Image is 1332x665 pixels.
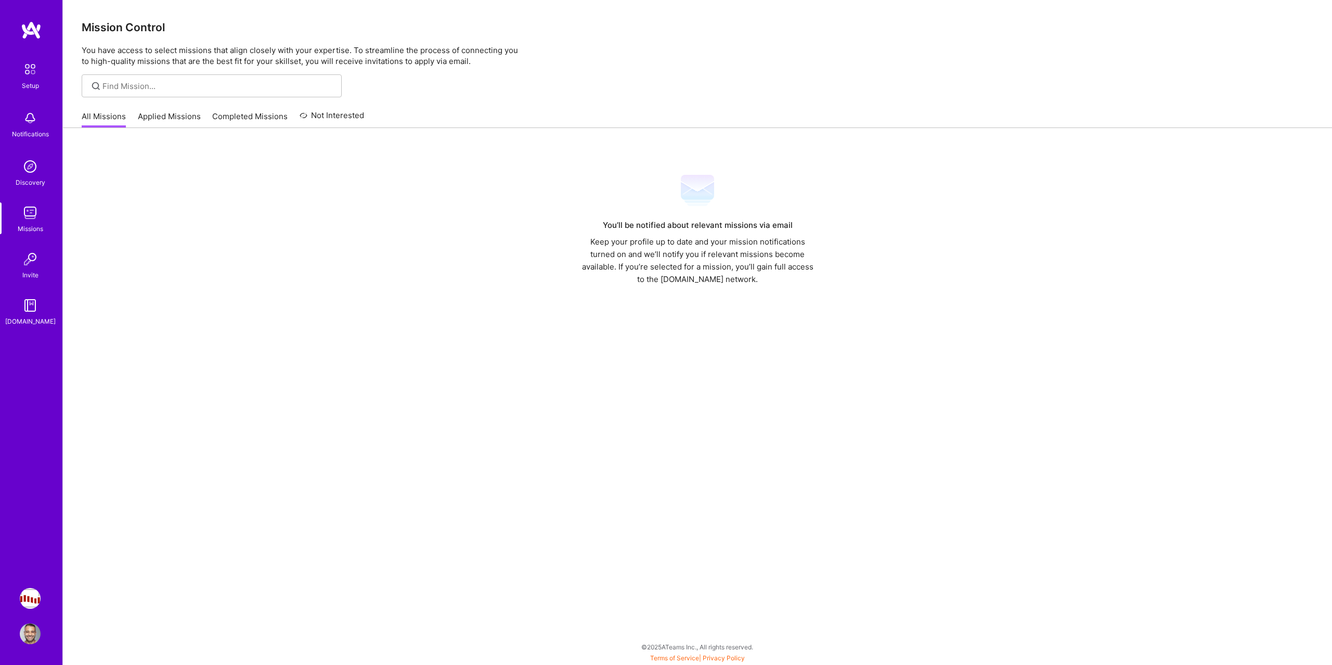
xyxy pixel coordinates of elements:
[5,316,56,327] div: [DOMAIN_NAME]
[20,623,41,644] img: User Avatar
[20,108,41,129] img: bell
[18,223,43,234] div: Missions
[681,174,714,207] img: Mail
[650,654,699,662] a: Terms of Service
[20,202,41,223] img: teamwork
[22,270,38,280] div: Invite
[102,81,334,92] input: Find Mission...
[90,80,102,92] i: icon SearchGrey
[17,588,43,609] a: Steelbay.ai: AI Engineer for Multi-Agent Platform
[19,58,41,80] img: setup
[12,129,49,139] div: Notifications
[20,295,41,316] img: guide book
[577,219,818,232] div: You’ll be notified about relevant missions via email
[650,654,745,662] span: |
[300,109,365,128] a: Not Interested
[17,623,43,644] a: User Avatar
[22,80,39,91] div: Setup
[62,634,1332,660] div: © 2025 ATeams Inc., All rights reserved.
[138,111,201,128] a: Applied Missions
[577,236,818,286] div: Keep your profile up to date and your mission notifications turned on and we’ll notify you if rel...
[20,588,41,609] img: Steelbay.ai: AI Engineer for Multi-Agent Platform
[703,654,745,662] a: Privacy Policy
[82,111,126,128] a: All Missions
[212,111,288,128] a: Completed Missions
[16,177,45,188] div: Discovery
[82,21,1313,34] h3: Mission Control
[20,249,41,270] img: Invite
[20,156,41,177] img: discovery
[21,21,42,40] img: logo
[82,45,1313,67] p: You have access to select missions that align closely with your expertise. To streamline the proc...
